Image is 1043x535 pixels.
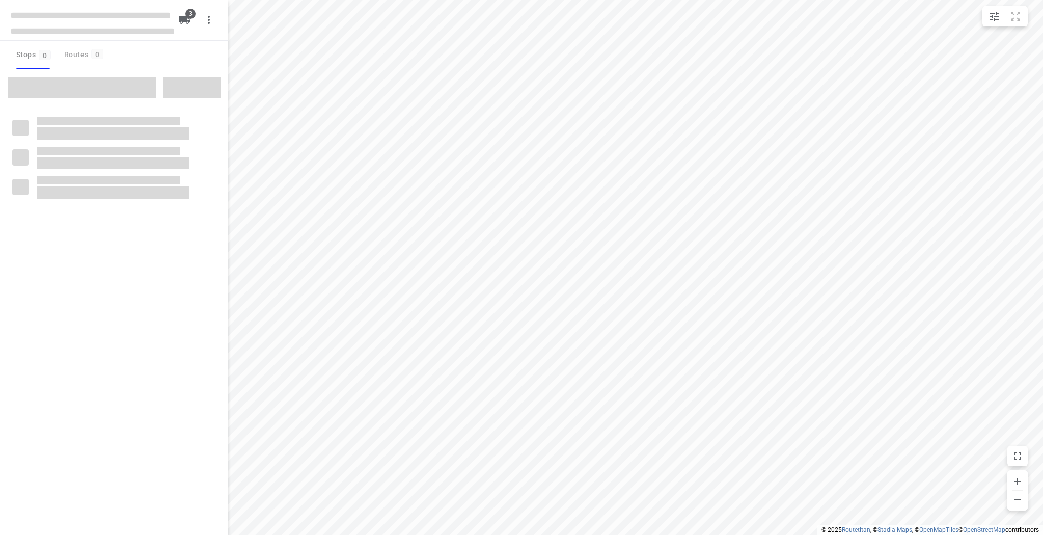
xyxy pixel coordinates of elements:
[982,6,1028,26] div: small contained button group
[842,526,870,533] a: Routetitan
[821,526,1039,533] li: © 2025 , © , © © contributors
[919,526,958,533] a: OpenMapTiles
[963,526,1005,533] a: OpenStreetMap
[877,526,912,533] a: Stadia Maps
[984,6,1005,26] button: Map settings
